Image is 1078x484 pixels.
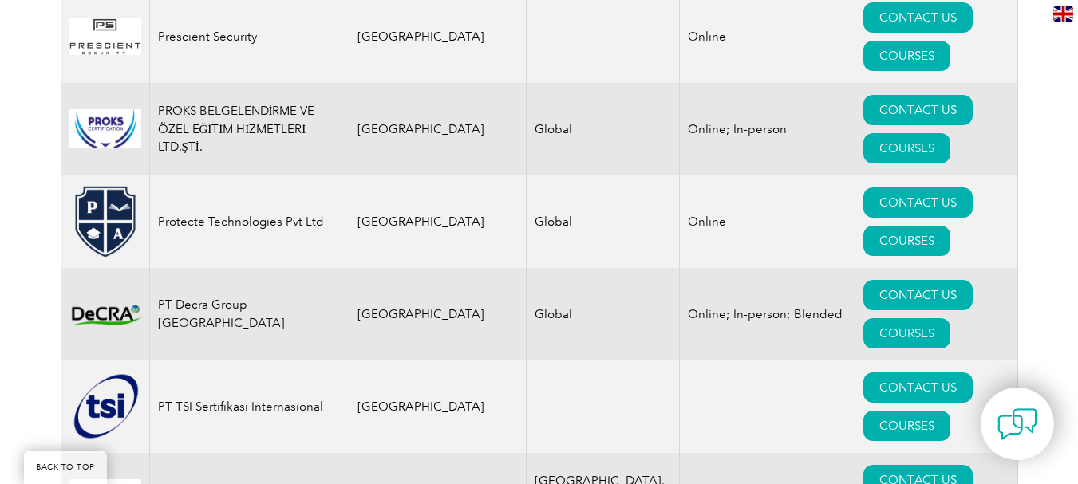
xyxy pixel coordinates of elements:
a: BACK TO TOP [24,451,107,484]
td: PT Decra Group [GEOGRAPHIC_DATA] [149,268,349,360]
td: Global [527,83,680,175]
img: cda1a11f-79ac-ef11-b8e8-000d3acc3d9c-logo.png [69,186,141,258]
td: [GEOGRAPHIC_DATA] [349,175,527,268]
img: contact-chat.png [997,404,1037,444]
td: Protecte Technologies Pvt Ltd [149,175,349,268]
td: PT TSI Sertifikasi Internasional [149,360,349,453]
a: COURSES [863,226,950,256]
img: dcca696d-bf61-ee11-8def-000d3ae1a86f-logo.png [69,302,141,326]
td: [GEOGRAPHIC_DATA] [349,268,527,360]
img: en [1053,6,1073,22]
a: CONTACT US [863,372,973,403]
td: Online [680,175,855,268]
img: 0d9bf4a2-33ae-ec11-983f-002248d39118-logo.png [69,18,141,55]
td: Online; In-person [680,83,855,175]
a: CONTACT US [863,280,973,310]
td: Global [527,175,680,268]
a: COURSES [863,318,950,348]
img: dc893a2c-6891-ef11-8a6a-00224893fac3-logo.png [69,370,141,443]
td: [GEOGRAPHIC_DATA] [349,83,527,175]
a: CONTACT US [863,2,973,33]
a: CONTACT US [863,187,973,218]
td: PROKS BELGELENDİRME VE ÖZEL EĞİTİM HİZMETLERİ LTD.ŞTİ. [149,83,349,175]
a: COURSES [863,411,950,441]
a: COURSES [863,41,950,71]
img: 7fe69a6b-c8e3-ea11-a813-000d3a79722d-logo.jpg [69,109,141,148]
td: Global [527,268,680,360]
a: COURSES [863,133,950,163]
td: Online; In-person; Blended [680,268,855,360]
td: [GEOGRAPHIC_DATA] [349,360,527,453]
a: CONTACT US [863,95,973,125]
